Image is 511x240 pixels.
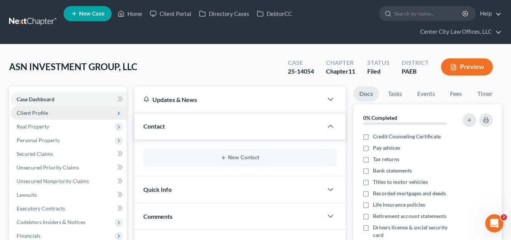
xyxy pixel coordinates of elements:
span: Comments [143,213,172,220]
div: Status [367,58,390,67]
span: Life insurance policies [373,201,425,209]
div: Filed [367,67,390,76]
a: Unsecured Nonpriority Claims [11,174,127,188]
a: Tasks [382,86,408,101]
div: Case [288,58,314,67]
span: Executory Contracts [17,205,65,212]
span: Unsecured Nonpriority Claims [17,178,89,184]
a: Center City Law Offices, LLC [416,25,502,39]
span: Titles to motor vehicles [373,178,428,186]
a: Client Portal [146,7,195,20]
span: ASN INVESTMENT GROUP, LLC [9,61,137,72]
div: 25-14054 [288,67,314,76]
strong: 0% Completed [363,115,397,121]
span: Drivers license & social security card [373,224,458,239]
a: Help [476,7,502,20]
span: Codebtors Insiders & Notices [17,219,85,225]
div: PAEB [402,67,429,76]
span: New Case [79,11,104,17]
a: Timer [471,86,499,101]
a: Secured Claims [11,147,127,161]
span: Real Property [17,123,49,130]
div: District [402,58,429,67]
a: Home [114,7,146,20]
div: Updates & News [143,96,314,104]
a: Case Dashboard [11,93,127,106]
span: Retirement account statements [373,212,446,220]
span: 11 [348,67,355,75]
a: Directory Cases [195,7,253,20]
a: Executory Contracts [11,202,127,215]
button: New Contact [149,155,331,161]
span: Unsecured Priority Claims [17,164,79,171]
span: Personal Property [17,137,60,143]
iframe: Intercom live chat [485,214,503,232]
a: Unsecured Priority Claims [11,161,127,174]
a: Fees [444,86,468,101]
span: Credit Counseling Certificate [373,133,441,140]
span: Bank statements [373,167,412,174]
a: Docs [353,86,379,101]
span: 2 [501,214,507,220]
a: Events [411,86,441,101]
a: Lawsuits [11,188,127,202]
span: Financials [17,232,40,239]
span: Case Dashboard [17,96,54,102]
span: Tax returns [373,155,399,163]
button: Preview [441,58,493,75]
span: Secured Claims [17,151,53,157]
span: Quick Info [143,186,172,193]
span: Recorded mortgages and deeds [373,190,446,197]
a: DebtorCC [253,7,296,20]
span: Client Profile [17,110,48,116]
span: Contact [143,122,165,130]
div: Chapter [326,58,355,67]
div: Chapter [326,67,355,76]
span: Lawsuits [17,191,37,198]
input: Search by name... [394,6,463,20]
span: Pay advices [373,144,400,152]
